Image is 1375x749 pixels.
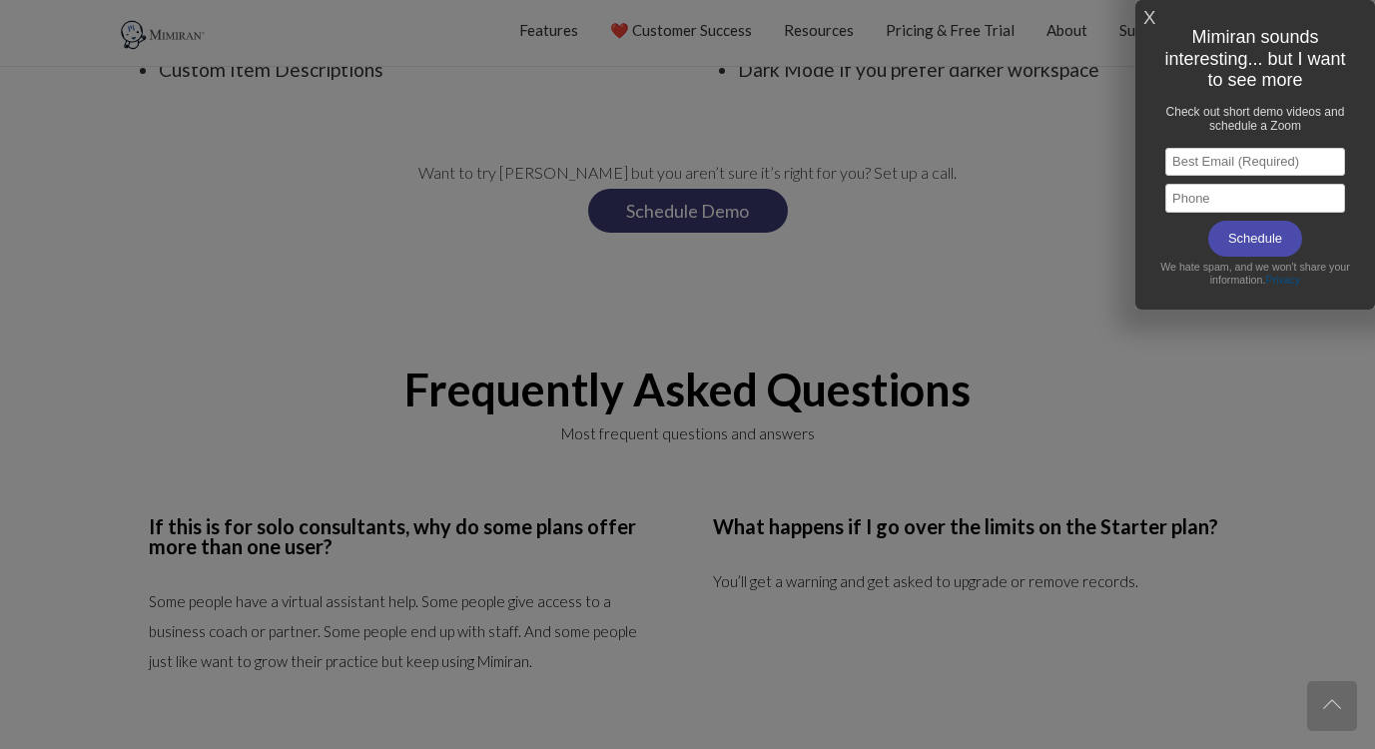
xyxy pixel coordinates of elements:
input: Phone [1165,184,1345,213]
input: Best Email (Required) [1165,148,1345,177]
a: Privacy [1265,274,1300,286]
h1: Mimiran sounds interesting... but I want to see more [1156,21,1354,98]
h1: Check out short demo videos and schedule a Zoom [1156,99,1354,140]
div: We hate spam, and we won't share your information. [1155,257,1355,291]
a: X [1143,2,1155,35]
input: Schedule [1208,221,1302,257]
